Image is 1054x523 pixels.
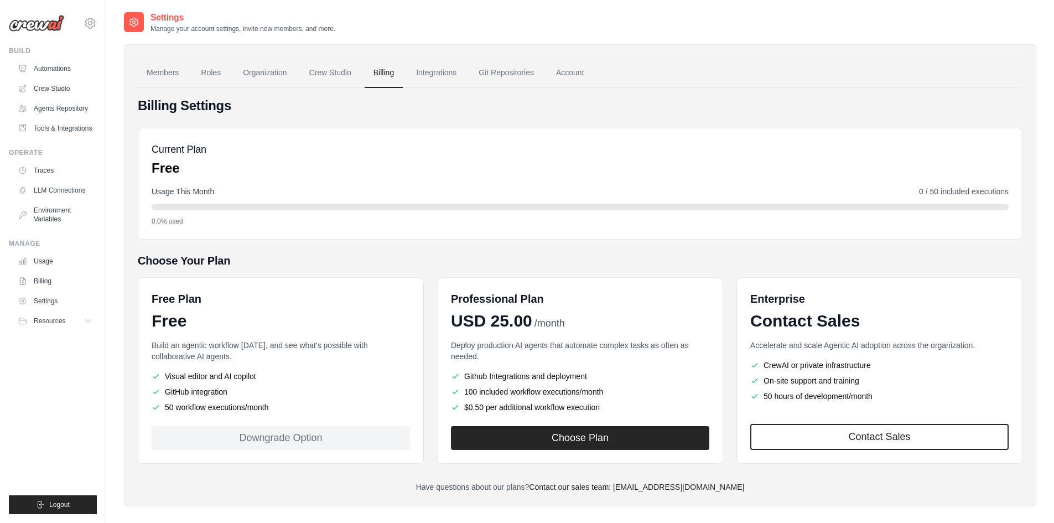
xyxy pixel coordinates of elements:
li: CrewAI or private infrastructure [750,360,1009,371]
span: Resources [34,317,65,325]
a: Members [138,58,188,88]
span: 0 / 50 included executions [919,186,1009,197]
a: Organization [234,58,295,88]
div: Downgrade Option [152,426,410,450]
span: Logout [49,500,70,509]
h6: Professional Plan [451,291,544,307]
li: $0.50 per additional workflow execution [451,402,709,413]
li: GitHub integration [152,386,410,397]
li: 100 included workflow executions/month [451,386,709,397]
h5: Current Plan [152,142,206,157]
span: Usage This Month [152,186,214,197]
button: Logout [9,495,97,514]
p: Manage your account settings, invite new members, and more. [150,24,335,33]
a: Traces [13,162,97,179]
a: Environment Variables [13,201,97,228]
p: Free [152,159,206,177]
p: Build an agentic workflow [DATE], and see what's possible with collaborative AI agents. [152,340,410,362]
a: Automations [13,60,97,77]
a: Tools & Integrations [13,120,97,137]
span: USD 25.00 [451,311,532,331]
a: LLM Connections [13,182,97,199]
li: On-site support and training [750,375,1009,386]
img: Logo [9,15,64,32]
a: Git Repositories [470,58,543,88]
h2: Settings [150,11,335,24]
h4: Billing Settings [138,97,1022,115]
button: Choose Plan [451,426,709,450]
p: Accelerate and scale Agentic AI adoption across the organization. [750,340,1009,351]
a: Billing [365,58,403,88]
div: Operate [9,148,97,157]
a: Integrations [407,58,465,88]
a: Usage [13,252,97,270]
a: Settings [13,292,97,310]
li: 50 hours of development/month [750,391,1009,402]
p: Deploy production AI agents that automate complex tasks as often as needed. [451,340,709,362]
span: /month [534,316,565,331]
li: Visual editor and AI copilot [152,371,410,382]
h6: Free Plan [152,291,201,307]
div: Free [152,311,410,331]
a: Crew Studio [300,58,360,88]
h6: Enterprise [750,291,1009,307]
a: Contact our sales team: [EMAIL_ADDRESS][DOMAIN_NAME] [529,483,744,491]
h5: Choose Your Plan [138,253,1022,268]
p: Have questions about our plans? [138,481,1022,493]
a: Roles [192,58,230,88]
div: Contact Sales [750,311,1009,331]
a: Account [547,58,593,88]
a: Contact Sales [750,424,1009,450]
li: Github Integrations and deployment [451,371,709,382]
div: Build [9,46,97,55]
div: Manage [9,239,97,248]
span: 0.0% used [152,217,183,226]
a: Billing [13,272,97,290]
li: 50 workflow executions/month [152,402,410,413]
button: Resources [13,312,97,330]
a: Crew Studio [13,80,97,97]
a: Agents Repository [13,100,97,117]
